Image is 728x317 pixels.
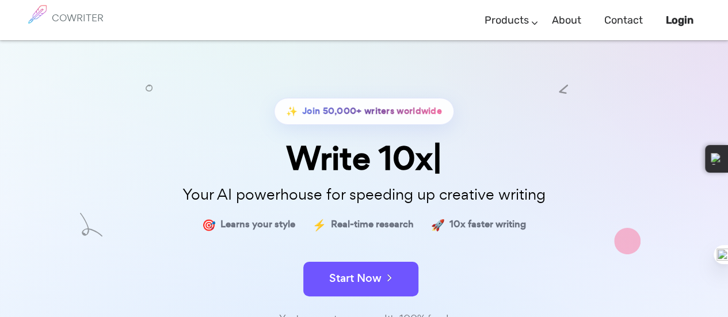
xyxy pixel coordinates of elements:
[331,216,414,233] span: Real-time research
[77,142,652,175] div: Write 10x
[202,216,216,233] span: 🎯
[286,103,298,120] span: ✨
[77,182,652,207] p: Your AI powerhouse for speeding up creative writing
[604,3,643,37] a: Contact
[431,216,445,233] span: 🚀
[552,3,581,37] a: About
[220,216,295,233] span: Learns your style
[666,3,693,37] a: Login
[302,103,442,120] span: Join 50,000+ writers worldwide
[303,262,418,296] button: Start Now
[485,3,529,37] a: Products
[52,13,104,23] h6: COWRITER
[312,216,326,233] span: ⚡
[666,14,693,26] b: Login
[449,216,526,233] span: 10x faster writing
